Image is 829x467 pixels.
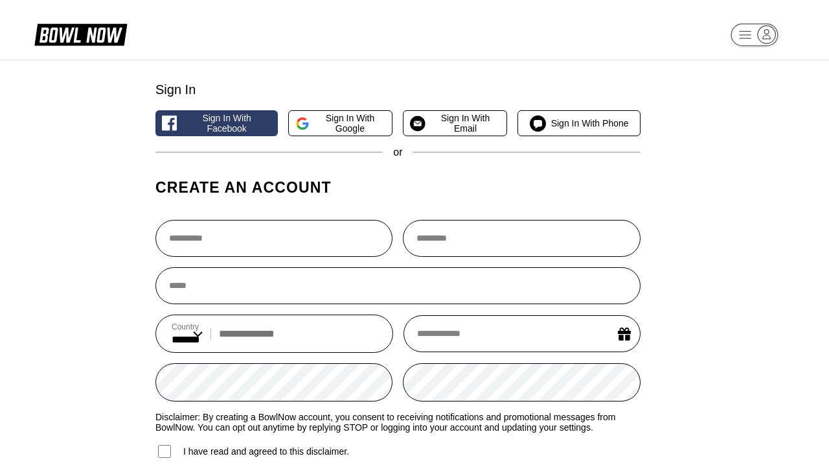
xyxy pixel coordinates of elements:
[517,110,640,136] button: Sign in with Phone
[182,113,271,134] span: Sign in with Facebook
[155,178,641,197] h1: Create an account
[155,412,641,433] label: Disclaimer: By creating a BowlNow account, you consent to receiving notifications and promotional...
[155,147,641,158] div: or
[288,110,392,136] button: Sign in with Google
[315,113,385,134] span: Sign in with Google
[172,322,203,331] label: Country
[155,82,641,97] div: Sign In
[431,113,501,134] span: Sign in with Email
[155,110,278,136] button: Sign in with Facebook
[155,443,349,460] label: I have read and agreed to this disclaimer.
[551,118,629,128] span: Sign in with Phone
[158,445,171,458] input: I have read and agreed to this disclaimer.
[403,110,507,136] button: Sign in with Email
